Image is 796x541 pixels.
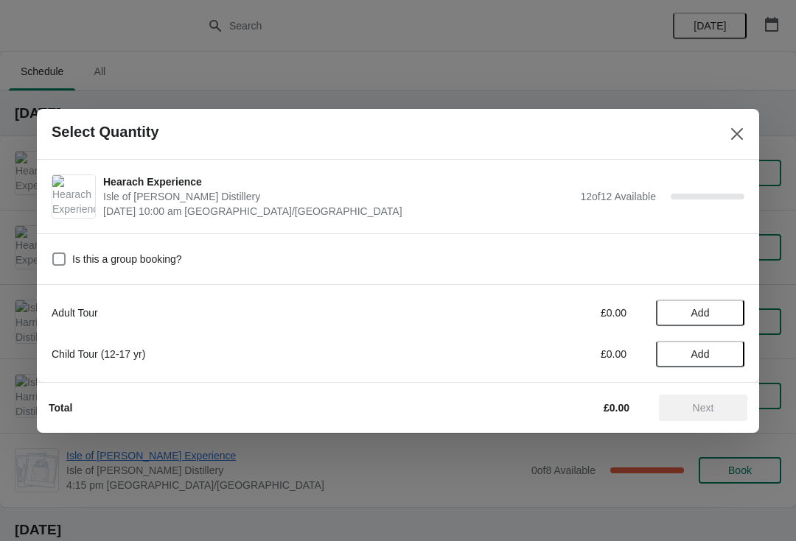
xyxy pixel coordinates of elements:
[52,305,461,320] div: Adult Tour
[656,341,744,367] button: Add
[691,348,710,360] span: Add
[103,204,573,219] span: [DATE] 10:00 am [GEOGRAPHIC_DATA]/[GEOGRAPHIC_DATA]
[52,124,159,141] h2: Select Quantity
[52,347,461,361] div: Child Tour (12-17 yr)
[52,175,95,218] img: Hearach Experience | Isle of Harris Distillery | September 4 | 10:00 am Europe/London
[490,347,626,361] div: £0.00
[103,189,573,204] span: Isle of [PERSON_NAME] Distillery
[580,191,656,202] span: 12 of 12 Available
[490,305,626,320] div: £0.00
[656,300,744,326] button: Add
[49,402,72,414] strong: Total
[72,252,182,266] span: Is this a group booking?
[103,174,573,189] span: Hearach Experience
[691,307,710,319] span: Add
[604,402,629,414] strong: £0.00
[724,121,750,147] button: Close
